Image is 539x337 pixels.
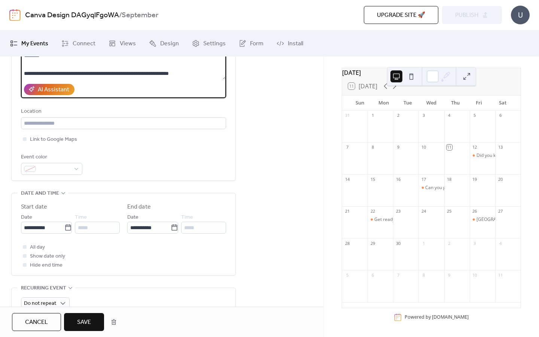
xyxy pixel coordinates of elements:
div: 1 [370,113,375,118]
a: Install [271,33,309,54]
div: 11 [447,145,452,150]
span: All day [30,243,45,252]
div: 4 [497,240,503,246]
div: 12 [472,145,478,150]
a: Views [103,33,141,54]
div: 1 [421,240,426,246]
div: 23 [395,209,401,214]
span: Views [120,39,136,48]
div: 28 [344,240,350,246]
span: Do not repeat [24,298,56,309]
div: Get ready: Our Sign Language Town Hall is here! [368,216,393,223]
div: 5 [472,113,478,118]
span: My Events [21,39,48,48]
div: Town Hall [470,216,495,223]
div: 9 [395,145,401,150]
div: U [511,6,530,24]
span: Date and time [21,189,59,198]
div: Fri [467,95,491,110]
div: Wed [420,95,444,110]
span: Cancel [25,318,48,327]
div: Sun [348,95,372,110]
div: 13 [497,145,503,150]
div: Thu [443,95,467,110]
a: Form [233,33,269,54]
div: 22 [370,209,375,214]
span: Install [288,39,303,48]
div: 20 [497,176,503,182]
div: 16 [395,176,401,182]
button: Cancel [12,313,61,331]
div: Event color [21,153,81,162]
div: 31 [344,113,350,118]
b: / [119,8,122,22]
span: Date [127,213,138,222]
div: Mon [372,95,396,110]
div: 2 [395,113,401,118]
div: 18 [447,176,452,182]
div: 17 [421,176,426,182]
span: Time [75,213,87,222]
span: Settings [203,39,226,48]
a: Connect [56,33,101,54]
div: 7 [395,272,401,278]
div: 6 [370,272,375,278]
div: 10 [472,272,478,278]
span: Connect [73,39,95,48]
div: 24 [421,209,426,214]
a: Canva Design DAGyqlFgoWA [25,8,119,22]
div: 30 [395,240,401,246]
div: Can you guess these words in sign language? [418,185,444,191]
div: 4 [447,113,452,118]
div: Did you know sign language isn’t universal? [470,152,495,159]
div: 8 [370,145,375,150]
div: Location [21,107,225,116]
div: 7 [344,145,350,150]
div: 9 [447,272,452,278]
span: Hide end time [30,261,63,270]
div: AI Assistant [38,85,69,94]
div: Start date [21,203,47,212]
b: September [122,8,158,22]
div: 5 [344,272,350,278]
div: 26 [472,209,478,214]
span: Design [160,39,179,48]
div: 3 [421,113,426,118]
div: [GEOGRAPHIC_DATA] [476,216,522,223]
div: Can you guess these words in sign language? [425,185,519,191]
button: AI Assistant [24,84,74,95]
div: 15 [370,176,375,182]
div: 3 [472,240,478,246]
button: Upgrade site 🚀 [364,6,438,24]
span: Save [77,318,91,327]
div: Sat [491,95,515,110]
div: 21 [344,209,350,214]
span: Time [181,213,193,222]
div: 29 [370,240,375,246]
a: Settings [186,33,231,54]
span: Recurring event [21,284,66,293]
div: 2 [447,240,452,246]
div: End date [127,203,151,212]
button: Save [64,313,104,331]
span: Form [250,39,264,48]
a: My Events [4,33,54,54]
div: 19 [472,176,478,182]
div: Powered by [405,314,469,321]
div: 27 [497,209,503,214]
span: Show date only [30,252,65,261]
div: 11 [497,272,503,278]
div: 10 [421,145,426,150]
div: [DATE] [342,68,521,77]
span: Link to Google Maps [30,135,77,144]
span: Date [21,213,32,222]
div: 8 [421,272,426,278]
div: 6 [497,113,503,118]
div: 14 [344,176,350,182]
div: Get ready: Our Sign Language Town Hall is here! [374,216,475,223]
a: Design [143,33,185,54]
div: Tue [396,95,420,110]
span: Upgrade site 🚀 [377,11,425,20]
img: logo [9,9,21,21]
